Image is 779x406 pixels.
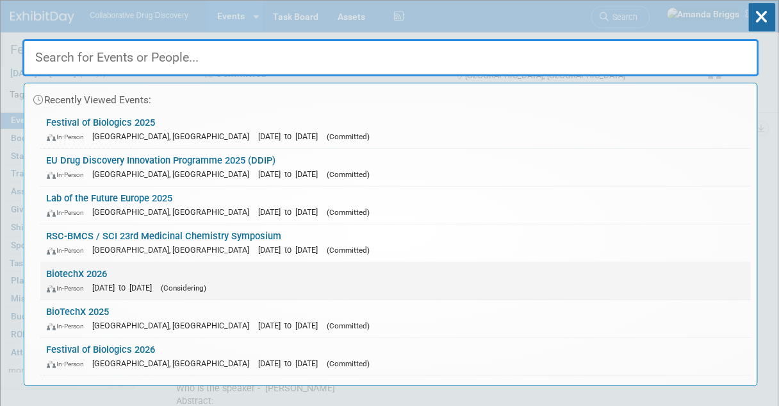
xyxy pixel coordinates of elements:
[47,208,90,217] span: In-Person
[93,207,256,217] span: [GEOGRAPHIC_DATA], [GEOGRAPHIC_DATA]
[40,338,751,375] a: Festival of Biologics 2026 In-Person [GEOGRAPHIC_DATA], [GEOGRAPHIC_DATA] [DATE] to [DATE] (Commi...
[47,133,90,141] span: In-Person
[47,246,90,255] span: In-Person
[93,283,159,292] span: [DATE] to [DATE]
[93,131,256,141] span: [GEOGRAPHIC_DATA], [GEOGRAPHIC_DATA]
[40,187,751,224] a: Lab of the Future Europe 2025 In-Person [GEOGRAPHIC_DATA], [GEOGRAPHIC_DATA] [DATE] to [DATE] (Co...
[31,83,751,111] div: Recently Viewed Events:
[40,111,751,148] a: Festival of Biologics 2025 In-Person [GEOGRAPHIC_DATA], [GEOGRAPHIC_DATA] [DATE] to [DATE] (Commi...
[47,171,90,179] span: In-Person
[259,321,325,330] span: [DATE] to [DATE]
[40,149,751,186] a: EU Drug Discovery Innovation Programme 2025 (DDIP) In-Person [GEOGRAPHIC_DATA], [GEOGRAPHIC_DATA]...
[40,224,751,262] a: RSC-BMCS / SCI 23rd Medicinal Chemistry Symposium In-Person [GEOGRAPHIC_DATA], [GEOGRAPHIC_DATA] ...
[259,207,325,217] span: [DATE] to [DATE]
[93,359,256,368] span: [GEOGRAPHIC_DATA], [GEOGRAPHIC_DATA]
[161,283,207,292] span: (Considering)
[327,170,370,179] span: (Committed)
[259,131,325,141] span: [DATE] to [DATE]
[93,245,256,255] span: [GEOGRAPHIC_DATA], [GEOGRAPHIC_DATA]
[259,245,325,255] span: [DATE] to [DATE]
[327,246,370,255] span: (Committed)
[327,208,370,217] span: (Committed)
[93,169,256,179] span: [GEOGRAPHIC_DATA], [GEOGRAPHIC_DATA]
[22,39,759,76] input: Search for Events or People...
[47,360,90,368] span: In-Person
[259,359,325,368] span: [DATE] to [DATE]
[93,321,256,330] span: [GEOGRAPHIC_DATA], [GEOGRAPHIC_DATA]
[40,300,751,337] a: BioTechX 2025 In-Person [GEOGRAPHIC_DATA], [GEOGRAPHIC_DATA] [DATE] to [DATE] (Committed)
[47,322,90,330] span: In-Person
[40,262,751,300] a: BiotechX 2026 In-Person [DATE] to [DATE] (Considering)
[47,284,90,292] span: In-Person
[259,169,325,179] span: [DATE] to [DATE]
[327,132,370,141] span: (Committed)
[327,321,370,330] span: (Committed)
[327,359,370,368] span: (Committed)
